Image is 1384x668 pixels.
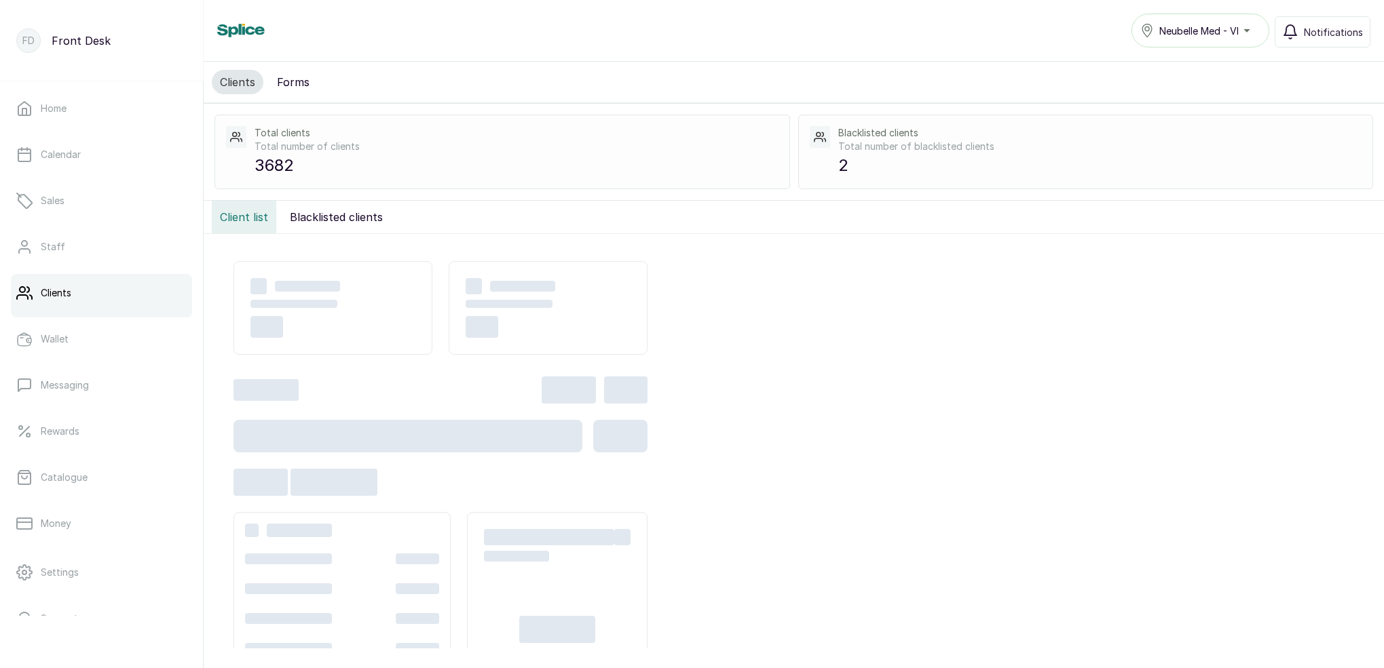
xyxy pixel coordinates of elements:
[41,378,89,392] p: Messaging
[11,600,192,637] a: Support
[11,458,192,496] a: Catalogue
[41,471,88,484] p: Catalogue
[282,201,391,233] button: Blacklisted clients
[838,140,1362,153] p: Total number of blacklisted clients
[269,70,318,94] button: Forms
[212,201,276,233] button: Client list
[41,517,71,530] p: Money
[11,505,192,543] a: Money
[11,412,192,450] a: Rewards
[212,70,263,94] button: Clients
[41,286,71,300] p: Clients
[1304,25,1363,39] span: Notifications
[41,612,78,625] p: Support
[22,34,35,47] p: FD
[11,182,192,220] a: Sales
[52,33,111,49] p: Front Desk
[255,126,778,140] p: Total clients
[11,553,192,591] a: Settings
[11,274,192,312] a: Clients
[41,194,64,208] p: Sales
[838,126,1362,140] p: Blacklisted clients
[41,102,67,115] p: Home
[41,148,81,161] p: Calendar
[11,136,192,174] a: Calendar
[41,332,69,346] p: Wallet
[255,153,778,178] p: 3682
[1131,14,1269,47] button: Neubelle Med - VI
[11,320,192,358] a: Wallet
[838,153,1362,178] p: 2
[11,228,192,266] a: Staff
[11,366,192,404] a: Messaging
[1159,24,1239,38] span: Neubelle Med - VI
[41,566,79,579] p: Settings
[255,140,778,153] p: Total number of clients
[1275,16,1370,47] button: Notifications
[41,425,79,438] p: Rewards
[11,90,192,127] a: Home
[41,240,65,254] p: Staff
